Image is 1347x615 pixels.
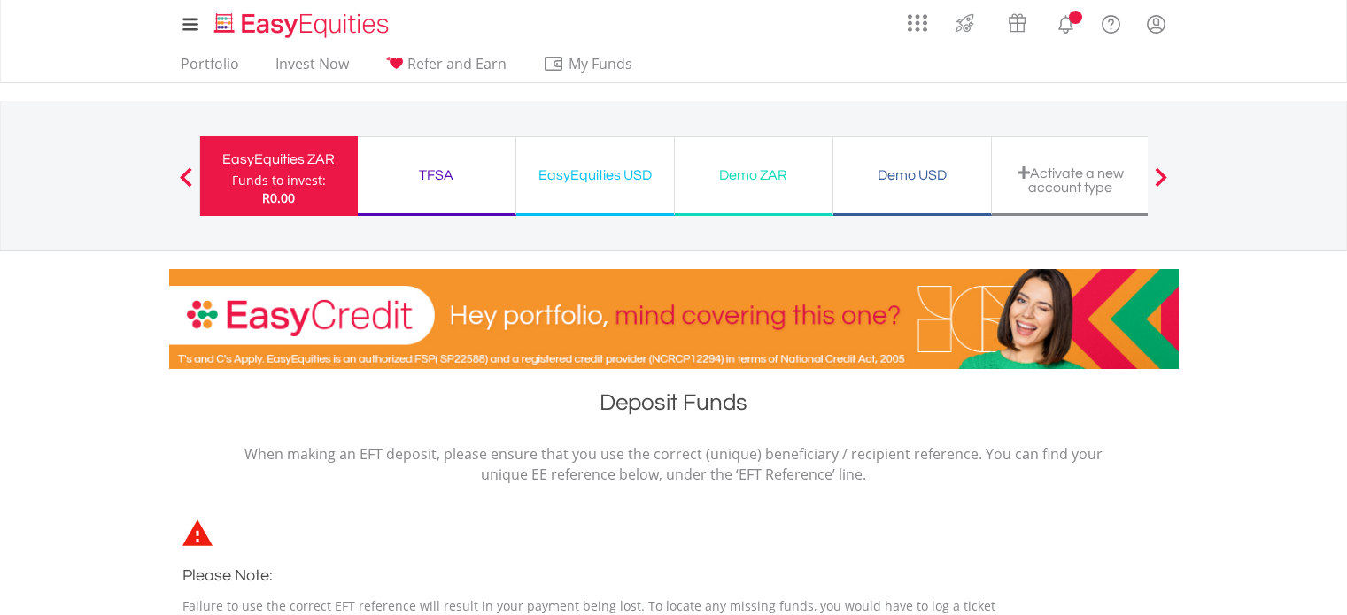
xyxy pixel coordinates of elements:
[1088,4,1134,40] a: FAQ's and Support
[268,55,356,82] a: Invest Now
[211,147,347,172] div: EasyEquities ZAR
[182,564,1015,588] h3: Please Note:
[908,13,927,33] img: grid-menu-icon.svg
[896,4,939,33] a: AppsGrid
[211,11,396,40] img: EasyEquities_Logo.png
[1043,4,1088,40] a: Notifications
[262,189,295,206] span: R0.00
[368,163,505,188] div: TFSA
[991,4,1043,37] a: Vouchers
[378,55,514,82] a: Refer and Earn
[543,52,659,75] span: My Funds
[169,269,1179,369] img: EasyCredit Promotion Banner
[407,54,507,73] span: Refer and Earn
[950,9,979,37] img: thrive-v2.svg
[1003,9,1032,37] img: vouchers-v2.svg
[1134,4,1179,43] a: My Profile
[1003,165,1139,195] div: Activate a new account type
[174,55,246,82] a: Portfolio
[207,4,396,40] a: Home page
[527,163,663,188] div: EasyEquities USD
[232,172,326,189] div: Funds to invest:
[244,444,1103,485] p: When making an EFT deposit, please ensure that you use the correct (unique) beneficiary / recipie...
[844,163,980,188] div: Demo USD
[182,519,213,546] img: statements-icon-error-satrix.svg
[169,387,1179,427] h1: Deposit Funds
[685,163,822,188] div: Demo ZAR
